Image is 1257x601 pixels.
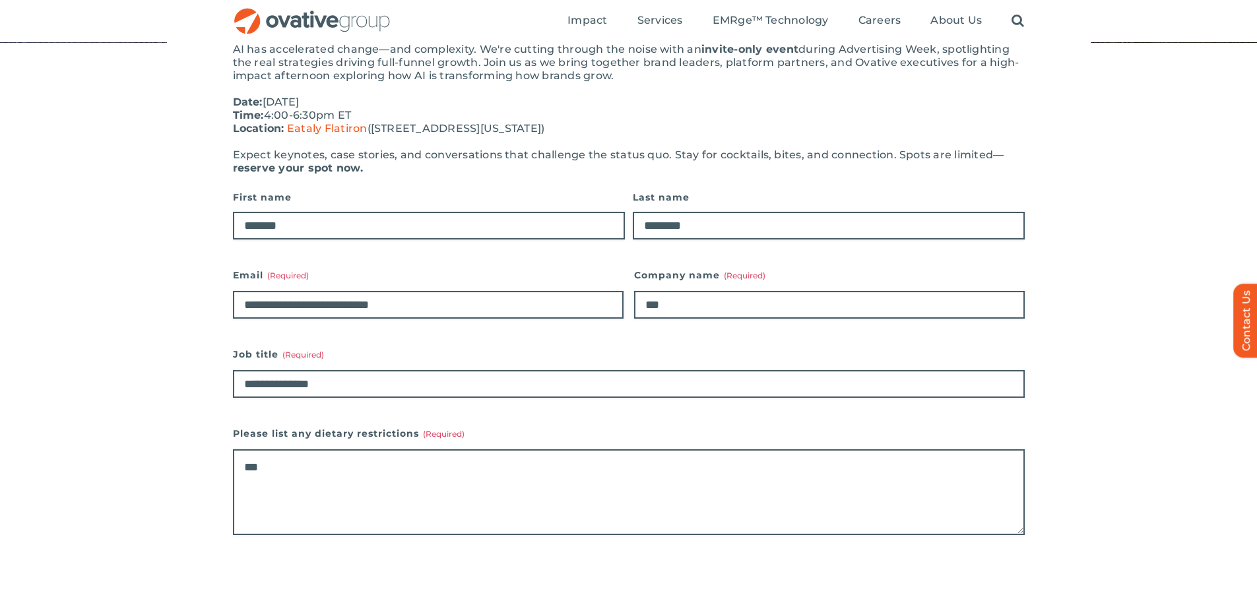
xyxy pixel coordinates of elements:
[930,14,982,27] span: About Us
[637,14,683,28] a: Services
[233,109,264,121] strong: Time:
[713,14,829,28] a: EMRge™ Technology
[233,148,1025,175] p: Expect keynotes, case stories, and conversations that challenge the status quo. Stay for cocktail...
[930,14,982,28] a: About Us
[233,7,391,19] a: OG_Full_horizontal_RGB
[634,266,1025,284] label: Company name
[858,14,901,28] a: Careers
[713,14,829,27] span: EMRge™ Technology
[267,270,309,280] span: (Required)
[287,122,368,135] a: Eataly Flatiron
[637,14,683,27] span: Services
[724,270,765,280] span: (Required)
[233,122,284,135] strong: Location:
[233,266,624,284] label: Email
[701,43,798,55] strong: invite-only event
[633,188,1025,206] label: Last name
[233,188,625,206] label: First name
[567,14,607,28] a: Impact
[233,43,1025,82] p: AI has accelerated change—and complexity. We're cutting through the noise with an during Advertis...
[233,96,263,108] strong: Date:
[233,424,1025,443] label: Please list any dietary restrictions
[858,14,901,27] span: Careers
[282,350,324,360] span: (Required)
[233,162,363,174] strong: reserve your spot now.
[233,345,1025,364] label: Job title
[567,14,607,27] span: Impact
[1012,14,1024,28] a: Search
[423,429,465,439] span: (Required)
[233,96,1025,135] p: [DATE] 4:00-6:30pm ET ([STREET_ADDRESS][US_STATE])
